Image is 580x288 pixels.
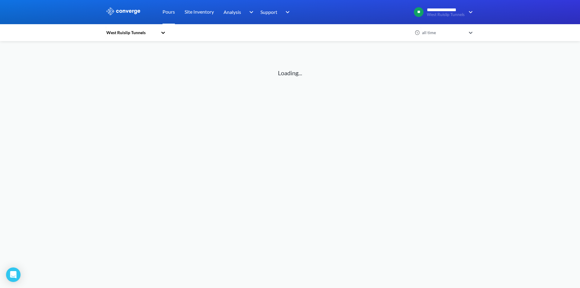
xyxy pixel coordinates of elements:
[282,8,291,16] img: downArrow.svg
[106,7,141,15] img: logo_ewhite.svg
[245,8,255,16] img: downArrow.svg
[224,8,241,16] span: Analysis
[278,68,302,78] p: Loading...
[260,8,277,16] span: Support
[420,29,466,36] div: all time
[6,267,21,282] div: Open Intercom Messenger
[427,12,465,17] span: West Ruislip Tunnels
[465,8,474,16] img: downArrow.svg
[106,29,158,36] div: West Ruislip Tunnels
[415,30,420,35] img: icon-clock.svg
